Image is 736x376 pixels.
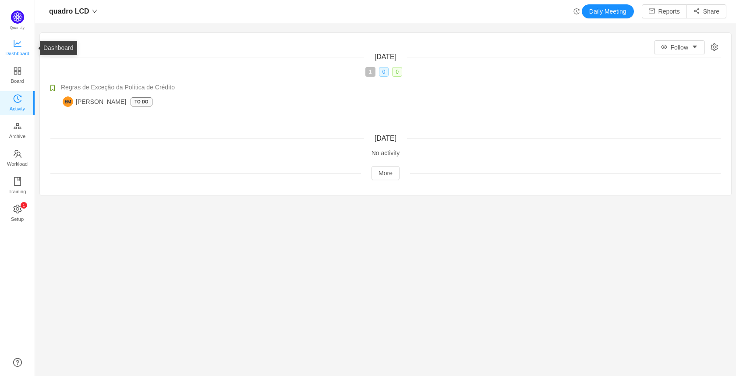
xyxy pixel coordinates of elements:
i: icon: down [92,9,97,14]
a: Regras de Exceção da Política de Crédito [61,83,721,92]
p: To Do [131,98,152,106]
span: Setup [11,210,24,228]
sup: 1 [21,202,27,209]
span: 0 [392,67,402,77]
button: icon: share-altShare [686,4,726,18]
span: [DATE] [375,135,396,142]
span: Training [8,183,26,200]
div: No activity [50,149,721,158]
span: Workload [7,155,28,173]
a: Workload [13,150,22,167]
i: icon: setting [711,43,718,51]
span: Activity [10,100,25,117]
button: Daily Meeting [582,4,634,18]
img: Quantify [11,11,24,24]
i: icon: history [573,8,580,14]
button: icon: eyeFollowicon: caret-down [654,40,705,54]
span: quadro LCD [49,4,89,18]
i: icon: line-chart [13,39,22,48]
a: icon: settingSetup [13,205,22,223]
i: icon: history [13,94,22,103]
button: icon: mailReports [642,4,687,18]
a: Activity [13,95,22,112]
span: Board [11,72,24,90]
span: [PERSON_NAME] [63,96,126,107]
img: EM [63,96,73,107]
i: icon: team [13,149,22,158]
p: 1 [22,202,25,209]
a: Board [13,67,22,85]
span: [DATE] [375,53,396,60]
i: icon: gold [13,122,22,131]
span: Regras de Exceção da Política de Crédito [61,83,175,92]
span: 0 [379,67,389,77]
i: icon: book [13,177,22,186]
button: More [372,166,400,180]
i: icon: setting [13,205,22,213]
span: Archive [9,128,25,145]
span: Quantify [10,25,25,30]
a: icon: question-circle [13,358,22,367]
a: Training [13,177,22,195]
i: icon: appstore [13,67,22,75]
span: 1 [365,67,375,77]
span: Dashboard [5,45,29,62]
a: Archive [13,122,22,140]
a: Dashboard [13,39,22,57]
